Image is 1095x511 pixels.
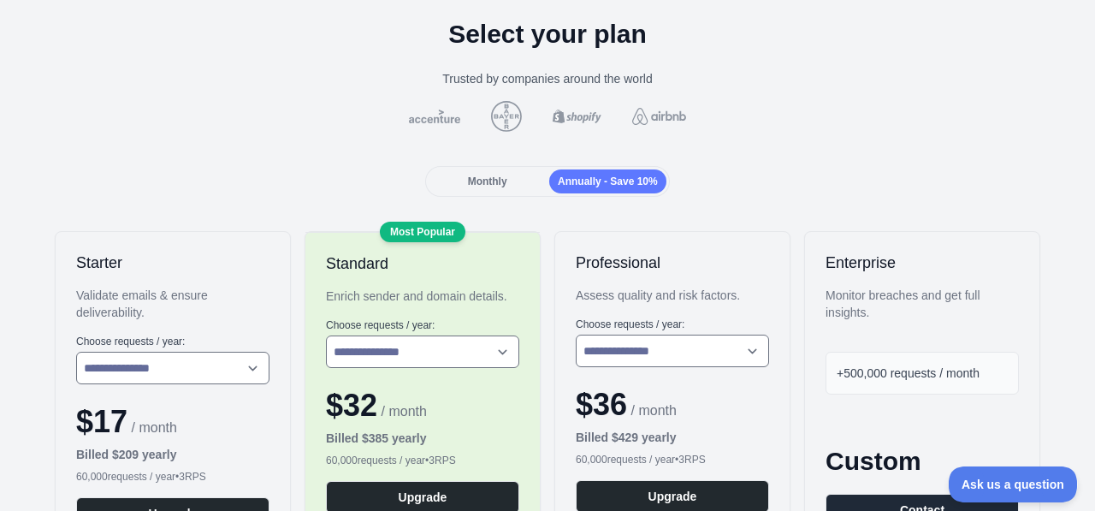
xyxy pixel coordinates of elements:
[576,318,769,331] label: Choose requests / year :
[326,288,519,305] div: Enrich sender and domain details.
[326,318,519,332] label: Choose requests / year :
[949,466,1078,502] iframe: Toggle Customer Support
[576,287,769,304] div: Assess quality and risk factors.
[826,287,1019,321] div: Monitor breaches and get full insights.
